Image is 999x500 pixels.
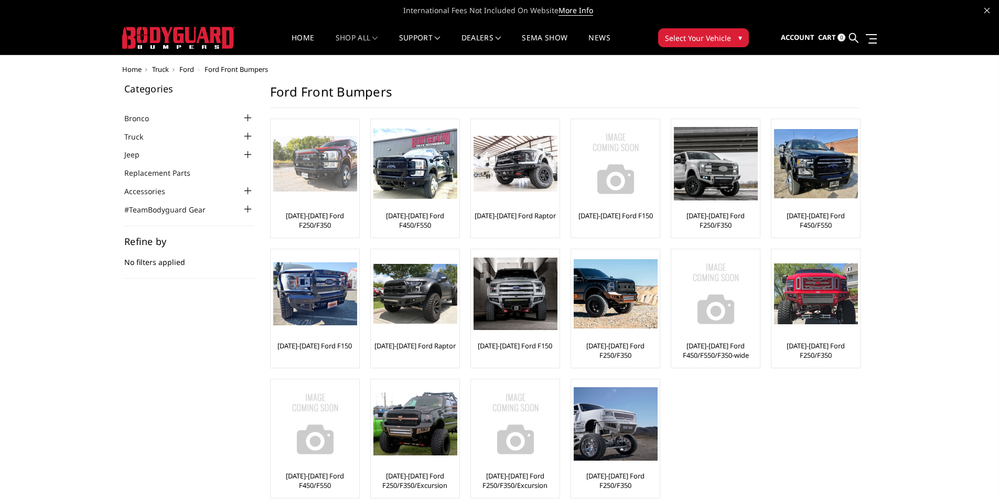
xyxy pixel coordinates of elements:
div: No filters applied [124,237,254,279]
a: Truck [152,65,169,74]
a: Account [781,24,814,52]
a: [DATE]-[DATE] Ford F150 [478,341,552,350]
a: [DATE]-[DATE] Ford F250/F350 [273,211,357,230]
a: Dealers [461,34,501,55]
span: Ford Front Bumpers [205,65,268,74]
img: No Image [674,252,758,336]
a: [DATE]-[DATE] Ford F250/F350 [674,211,757,230]
a: SEMA Show [522,34,567,55]
a: No Image [674,252,757,336]
h5: Refine by [124,237,254,246]
a: More Info [558,5,593,16]
a: [DATE]-[DATE] Ford F250/F350/Excursion [474,471,557,490]
a: [DATE]-[DATE] Ford F250/F350/Excursion [373,471,457,490]
a: [DATE]-[DATE] Ford F450/F550 [373,211,457,230]
a: Bronco [124,113,162,124]
a: No Image [574,122,657,206]
a: [DATE]-[DATE] Ford F150 [277,341,352,350]
a: Ford [179,65,194,74]
img: No Image [574,122,658,206]
a: shop all [336,34,378,55]
a: Truck [124,131,156,142]
a: [DATE]-[DATE] Ford F250/F350 [574,341,657,360]
a: [DATE]-[DATE] Ford F450/F550/F350-wide [674,341,757,360]
img: No Image [273,382,357,466]
a: Home [292,34,314,55]
img: No Image [474,382,557,466]
h1: Ford Front Bumpers [270,84,860,108]
span: Account [781,33,814,42]
a: [DATE]-[DATE] Ford F450/F550 [273,471,357,490]
a: [DATE]-[DATE] Ford Raptor [475,211,556,220]
img: BODYGUARD BUMPERS [122,27,235,49]
span: Select Your Vehicle [665,33,731,44]
a: No Image [474,382,557,466]
a: News [588,34,610,55]
a: Jeep [124,149,153,160]
a: [DATE]-[DATE] Ford F450/F550 [774,211,857,230]
a: Home [122,65,142,74]
h5: Categories [124,84,254,93]
a: Accessories [124,186,178,197]
a: [DATE]-[DATE] Ford Raptor [374,341,456,350]
a: #TeamBodyguard Gear [124,204,219,215]
a: [DATE]-[DATE] Ford F250/F350 [774,341,857,360]
a: Support [399,34,441,55]
button: Select Your Vehicle [658,28,749,47]
span: 0 [837,34,845,41]
iframe: Chat Widget [947,450,999,500]
span: Cart [818,33,836,42]
a: [DATE]-[DATE] Ford F250/F350 [574,471,657,490]
a: [DATE]-[DATE] Ford F150 [578,211,653,220]
span: ▾ [738,32,742,43]
a: Replacement Parts [124,167,203,178]
a: Cart 0 [818,24,845,52]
